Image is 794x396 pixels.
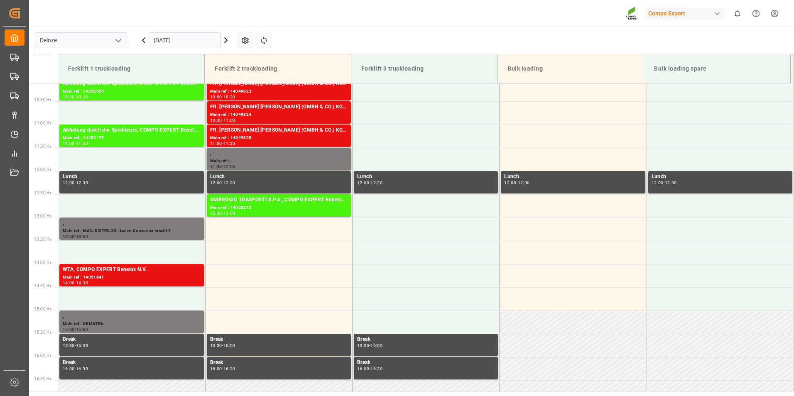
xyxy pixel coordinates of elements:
div: 13:00 [223,211,235,215]
div: 12:00 [210,181,222,185]
input: DD.MM.YYYY [149,32,221,48]
div: 12:00 [504,181,516,185]
div: - [222,211,223,215]
div: 12:00 [63,181,75,185]
div: - [75,181,76,185]
div: Main ref : 14052065 [63,88,201,95]
div: - [75,95,76,99]
div: Bulk loading spare [651,61,784,76]
div: 12:30 [223,181,235,185]
div: - [222,165,223,169]
div: - [222,142,223,145]
div: Compo Expert [645,7,725,20]
div: , [63,312,201,320]
div: - [75,281,76,285]
div: , [210,149,348,158]
div: 16:00 [76,344,88,347]
div: 10:00 [63,95,75,99]
div: Abholung durch div. Spediteure, COMPO EXPERT Benelux N.V. [63,126,201,134]
div: 11:00 [223,118,235,122]
div: 16:30 [76,367,88,371]
div: Main ref : 14052213 [210,204,348,211]
div: 13:00 [63,235,75,238]
button: open menu [112,34,124,47]
div: Main ref : DEMATRA [63,320,201,328]
img: Screenshot%202023-09-29%20at%2010.02.21.png_1712312052.png [626,6,639,21]
div: 10:30 [76,95,88,99]
div: 12:00 [357,181,369,185]
span: 16:30 Hr [34,376,51,381]
div: - [516,181,517,185]
div: Main ref : 14049824 [210,111,348,118]
div: Lunch [63,173,201,181]
div: 11:00 [63,142,75,145]
div: 11:30 [223,142,235,145]
div: - [369,344,370,347]
div: 12:30 [76,181,88,185]
span: 15:30 Hr [34,330,51,335]
div: Forklift 3 truckloading [358,61,491,76]
div: 10:30 [223,95,235,99]
span: 14:00 Hr [34,260,51,265]
div: Main ref : MAIL DISTRILOG : Laden Consumer vracht 2 [63,227,201,235]
div: Forklift 1 truckloading [65,61,198,76]
div: FR. [PERSON_NAME] [PERSON_NAME] (GMBH & CO.) KG, COMPO EXPERT Benelux N.V. [210,126,348,134]
div: - [369,367,370,371]
div: 16:30 [223,367,235,371]
div: Lunch [210,173,348,181]
div: 16:30 [370,367,382,371]
div: 13:30 [76,235,88,238]
div: 11:00 [210,142,222,145]
div: - [75,235,76,238]
span: 14:30 Hr [34,284,51,288]
div: - [222,181,223,185]
div: 10:00 [210,95,222,99]
div: Bulk loading [505,61,637,76]
div: - [75,344,76,347]
span: 12:00 Hr [34,167,51,172]
div: 10:30 [210,118,222,122]
div: WTA, COMPO EXPERT Benelux N.V. [63,266,201,274]
div: Main ref : 14051847 [63,274,201,281]
div: - [222,95,223,99]
div: 12:30 [210,211,222,215]
div: , [63,219,201,227]
div: Main ref : . [210,158,348,165]
div: - [75,328,76,331]
div: 16:00 [370,344,382,347]
span: 13:00 Hr [34,214,51,218]
span: 13:30 Hr [34,237,51,242]
div: Forklift 2 truckloading [211,61,344,76]
div: 15:30 [63,344,75,347]
button: Compo Expert [645,5,728,21]
div: - [369,181,370,185]
button: Help Center [747,4,765,23]
div: 11:30 [210,165,222,169]
div: - [75,367,76,371]
div: 11:30 [76,142,88,145]
div: Break [210,335,348,344]
span: 11:00 Hr [34,121,51,125]
div: - [222,344,223,347]
div: - [222,118,223,122]
div: Break [210,359,348,367]
div: Break [357,359,495,367]
div: 12:30 [370,181,382,185]
span: 16:00 Hr [34,353,51,358]
div: Break [63,335,201,344]
div: - [664,181,665,185]
div: 16:00 [357,367,369,371]
div: Break [63,359,201,367]
div: Lunch [357,173,495,181]
div: Break [357,335,495,344]
div: 12:30 [665,181,677,185]
span: 12:30 Hr [34,191,51,195]
div: 15:30 [76,328,88,331]
div: 15:30 [210,344,222,347]
div: Lunch [652,173,789,181]
button: show 0 new notifications [728,4,747,23]
div: 14:30 [76,281,88,285]
span: 11:30 Hr [34,144,51,149]
div: 16:00 [223,344,235,347]
div: - [222,367,223,371]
